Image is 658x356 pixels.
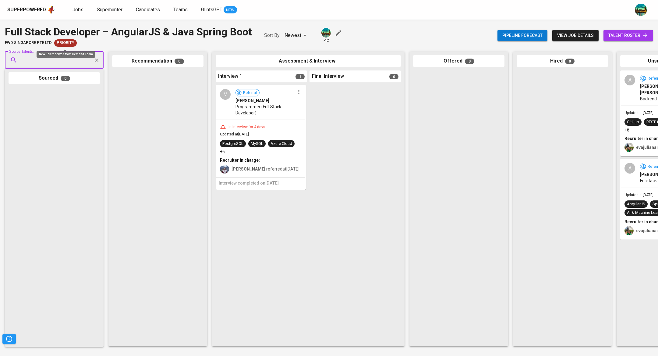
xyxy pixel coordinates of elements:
[92,56,101,64] button: Clear
[321,27,331,43] div: pic
[465,59,474,64] span: 0
[97,7,122,13] span: Superhunter
[220,89,231,100] div: V
[216,55,401,67] div: Assessment & Interview
[264,32,280,39] p: Sort By
[5,24,252,39] div: Full Stack Developer – AngularJS & Java Spring Boot
[312,73,344,80] span: Final Interview
[265,181,279,185] span: [DATE]
[624,163,635,174] div: A
[226,124,268,130] div: In Interview for 4 days
[497,30,547,41] button: Pipeline forecast
[173,7,188,13] span: Teams
[7,6,46,13] div: Superpowered
[624,193,653,197] span: Updated at [DATE]
[413,55,504,67] div: Offered
[222,141,243,147] div: PostgreSQL
[61,76,70,81] span: 0
[603,30,653,41] a: talent roster
[219,180,303,187] h6: Interview completed on
[54,40,77,46] span: Priority
[220,149,225,155] p: +6
[627,119,639,125] div: GitHub
[636,228,656,233] b: evajuliana
[220,164,229,174] img: christine.raharja@glints.com
[502,32,543,39] span: Pipeline forecast
[285,32,301,39] p: Newest
[216,85,306,190] div: VReferral[PERSON_NAME]Programmer (Full Stack Developer)In Interview for 4 daysUpdated at[DATE]Pos...
[627,201,645,207] div: AngularJS
[241,90,259,96] span: Referral
[232,167,299,171] span: referred at [DATE]
[100,59,101,61] button: Open
[624,111,653,115] span: Updated at [DATE]
[97,6,124,14] a: Superhunter
[5,40,52,46] span: FWD Singapore Pte Ltd
[73,6,85,14] a: Jobs
[565,59,575,64] span: 0
[173,6,189,14] a: Teams
[624,127,629,133] p: +6
[235,98,269,104] span: [PERSON_NAME]
[271,141,292,147] div: Azure Cloud
[636,145,656,150] b: evajuliana
[218,73,242,80] span: Interview 1
[389,74,398,79] span: 0
[517,55,608,67] div: Hired
[136,6,161,14] a: Candidates
[608,32,648,39] span: talent roster
[136,7,160,13] span: Candidates
[285,30,309,41] div: Newest
[235,104,295,116] span: Programmer (Full Stack Developer)
[220,132,249,136] span: Updated at [DATE]
[251,141,263,147] div: MySQL
[295,74,305,79] span: 1
[175,59,184,64] span: 0
[624,226,634,235] img: eva@glints.com
[7,5,55,14] a: Superpoweredapp logo
[557,32,594,39] span: view job details
[112,55,203,67] div: Recommendation
[624,143,634,152] img: eva@glints.com
[2,334,16,344] button: Pipeline Triggers
[552,30,599,41] button: view job details
[232,167,265,171] b: [PERSON_NAME]
[47,5,55,14] img: app logo
[201,6,237,14] a: GlintsGPT NEW
[220,158,260,163] b: Recruiter in charge:
[73,7,83,13] span: Jobs
[635,4,647,16] img: a5d44b89-0c59-4c54-99d0-a63b29d42bd3.jpg
[201,7,222,13] span: GlintsGPT
[321,28,331,38] img: a5d44b89-0c59-4c54-99d0-a63b29d42bd3.jpg
[624,75,635,85] div: A
[224,7,237,13] span: NEW
[9,72,100,84] div: Sourced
